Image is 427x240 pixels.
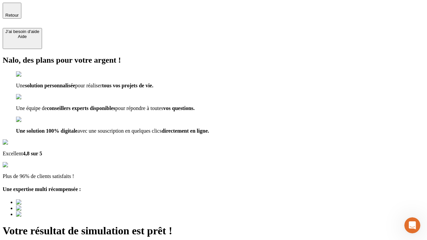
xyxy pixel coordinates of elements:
[16,83,25,88] span: Une
[404,217,420,233] iframe: Intercom live chat
[16,105,47,111] span: Une équipe de
[47,105,115,111] span: conseillers experts disponibles
[3,56,424,65] h2: Nalo, des plans pour votre argent !
[3,162,36,168] img: reviews stars
[16,94,45,100] img: checkmark
[16,128,77,134] span: Une solution 100% digitale
[75,83,102,88] span: pour réaliser
[161,128,209,134] span: directement en ligne.
[16,199,78,205] img: Best savings advice award
[3,28,42,49] button: J’ai besoin d'aideAide
[5,13,19,18] span: Retour
[25,83,75,88] span: solution personnalisée
[3,151,23,156] span: Excellent
[3,186,424,192] h4: Une expertise multi récompensée :
[3,173,424,179] p: Plus de 96% de clients satisfaits !
[16,205,78,211] img: Best savings advice award
[102,83,153,88] span: tous vos projets de vie.
[3,225,424,237] h1: Votre résultat de simulation est prêt !
[23,151,42,156] span: 4,8 sur 5
[5,34,39,39] div: Aide
[16,211,78,217] img: Best savings advice award
[3,139,41,145] img: Google Review
[5,29,39,34] div: J’ai besoin d'aide
[115,105,163,111] span: pour répondre à toutes
[163,105,194,111] span: vos questions.
[16,71,45,77] img: checkmark
[3,3,21,19] button: Retour
[16,117,45,123] img: checkmark
[77,128,161,134] span: avec une souscription en quelques clics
